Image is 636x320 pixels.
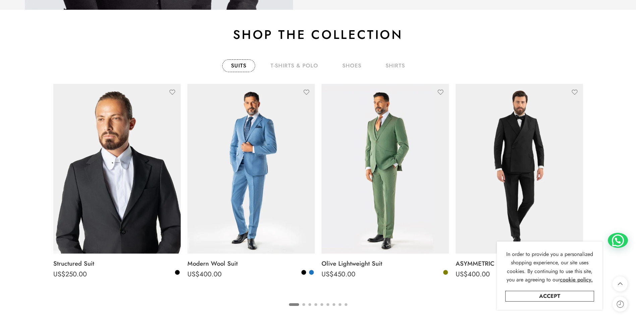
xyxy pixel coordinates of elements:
[187,269,222,279] bdi: 400.00
[222,59,255,72] a: Suits
[308,269,314,275] a: Blue
[174,269,180,275] a: Black
[187,269,199,279] span: US$
[560,275,593,284] a: cookie policy.
[53,269,87,279] bdi: 250.00
[377,59,414,72] a: shirts
[262,59,327,72] a: T-Shirts & Polo
[53,26,583,43] h2: Shop the collection
[456,269,468,279] span: US$
[53,269,65,279] span: US$
[505,291,594,302] a: Accept
[301,269,307,275] a: Black
[322,269,355,279] bdi: 450.00
[53,257,181,270] a: Structured Suit
[334,59,370,72] a: shoes
[443,269,449,275] a: Olive
[456,269,490,279] bdi: 400.00
[322,257,449,270] a: Olive Lightweight Suit
[187,257,315,270] a: Modern Wool Suit
[322,269,334,279] span: US$
[506,250,593,284] span: In order to provide you a personalized shopping experience, our site uses cookies. By continuing ...
[456,257,583,270] a: ASYMMETRIC ELEGANCE TUXEDO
